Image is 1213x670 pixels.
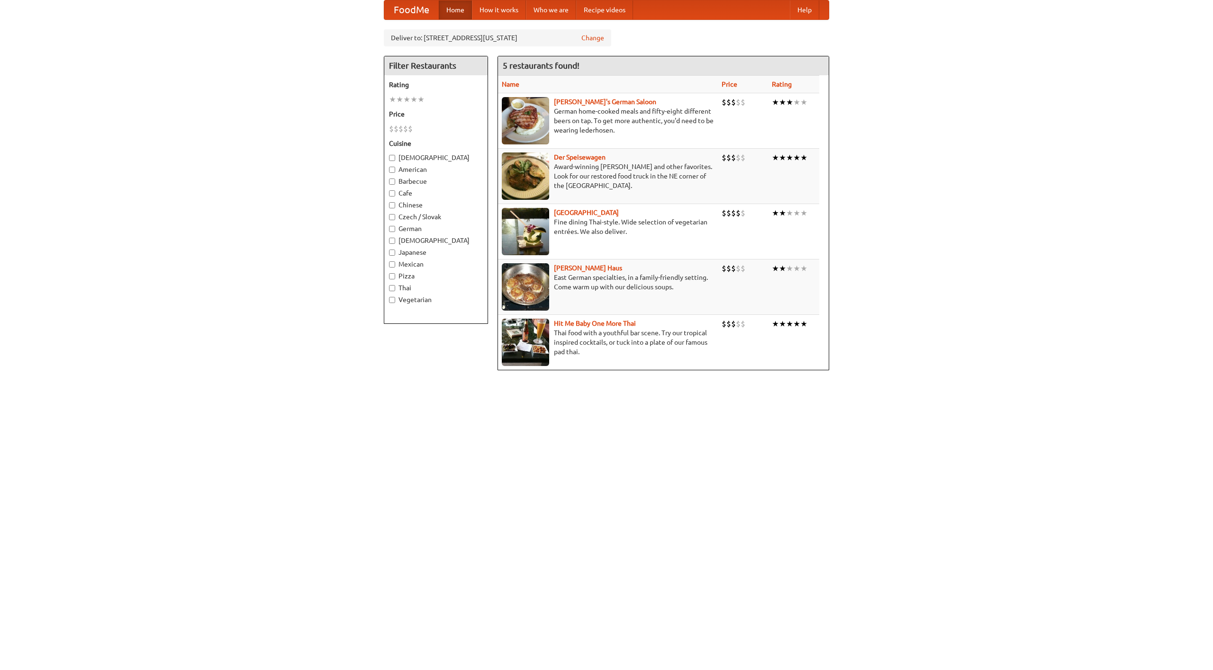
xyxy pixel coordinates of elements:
li: ★ [772,208,779,218]
a: Change [581,33,604,43]
img: speisewagen.jpg [502,152,549,200]
li: $ [736,263,741,274]
li: $ [741,97,745,107]
a: Rating [772,80,792,88]
li: ★ [786,208,793,218]
input: Vegetarian [389,297,395,303]
li: $ [726,208,731,218]
a: [PERSON_NAME] Haus [554,264,622,272]
a: Hit Me Baby One More Thai [554,320,636,327]
label: [DEMOGRAPHIC_DATA] [389,236,483,245]
input: [DEMOGRAPHIC_DATA] [389,155,395,161]
input: American [389,167,395,173]
p: East German specialties, in a family-friendly setting. Come warm up with our delicious soups. [502,273,714,292]
li: ★ [403,94,410,105]
li: $ [726,97,731,107]
li: $ [731,263,736,274]
li: ★ [793,97,800,107]
label: Czech / Slovak [389,212,483,222]
li: $ [731,208,736,218]
li: ★ [779,152,786,163]
li: $ [722,97,726,107]
li: $ [736,208,741,218]
h5: Price [389,109,483,119]
li: ★ [786,152,793,163]
input: Japanese [389,250,395,256]
p: Award-winning [PERSON_NAME] and other favorites. Look for our restored food truck in the NE corne... [502,162,714,190]
a: Name [502,80,519,88]
li: $ [726,319,731,329]
a: FoodMe [384,0,439,19]
a: Who we are [526,0,576,19]
input: Mexican [389,261,395,268]
li: ★ [389,94,396,105]
li: $ [741,152,745,163]
label: Vegetarian [389,295,483,304]
li: ★ [772,152,779,163]
li: $ [722,263,726,274]
p: German home-cooked meals and fifty-eight different beers on tap. To get more authentic, you'd nee... [502,107,714,135]
h5: Cuisine [389,139,483,148]
li: $ [722,208,726,218]
label: Mexican [389,259,483,269]
li: $ [731,319,736,329]
li: $ [726,263,731,274]
label: Thai [389,283,483,293]
a: How it works [472,0,526,19]
p: Thai food with a youthful bar scene. Try our tropical inspired cocktails, or tuck into a plate of... [502,328,714,357]
label: Pizza [389,271,483,281]
a: Recipe videos [576,0,633,19]
label: Japanese [389,248,483,257]
img: babythai.jpg [502,319,549,366]
input: Czech / Slovak [389,214,395,220]
li: ★ [417,94,425,105]
li: ★ [800,319,807,329]
li: ★ [779,319,786,329]
li: ★ [793,319,800,329]
li: ★ [786,97,793,107]
li: $ [722,152,726,163]
li: $ [726,152,731,163]
li: $ [736,152,741,163]
li: $ [403,124,408,134]
h5: Rating [389,80,483,89]
a: Price [722,80,737,88]
li: ★ [800,97,807,107]
input: Chinese [389,202,395,208]
label: Chinese [389,200,483,210]
input: German [389,226,395,232]
input: Barbecue [389,179,395,185]
li: ★ [396,94,403,105]
ng-pluralize: 5 restaurants found! [503,61,579,70]
p: Fine dining Thai-style. Wide selection of vegetarian entrées. We also deliver. [502,217,714,236]
li: ★ [793,208,800,218]
li: $ [741,263,745,274]
a: Der Speisewagen [554,153,606,161]
a: [PERSON_NAME]'s German Saloon [554,98,656,106]
label: [DEMOGRAPHIC_DATA] [389,153,483,162]
b: [GEOGRAPHIC_DATA] [554,209,619,216]
li: $ [736,319,741,329]
label: Barbecue [389,177,483,186]
h4: Filter Restaurants [384,56,488,75]
li: ★ [410,94,417,105]
label: Cafe [389,188,483,198]
li: $ [394,124,398,134]
li: $ [731,97,736,107]
img: esthers.jpg [502,97,549,144]
li: ★ [786,319,793,329]
li: $ [398,124,403,134]
input: Thai [389,285,395,291]
input: [DEMOGRAPHIC_DATA] [389,238,395,244]
li: ★ [800,263,807,274]
li: ★ [779,97,786,107]
li: $ [741,208,745,218]
li: ★ [779,263,786,274]
li: ★ [793,152,800,163]
div: Deliver to: [STREET_ADDRESS][US_STATE] [384,29,611,46]
input: Cafe [389,190,395,197]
